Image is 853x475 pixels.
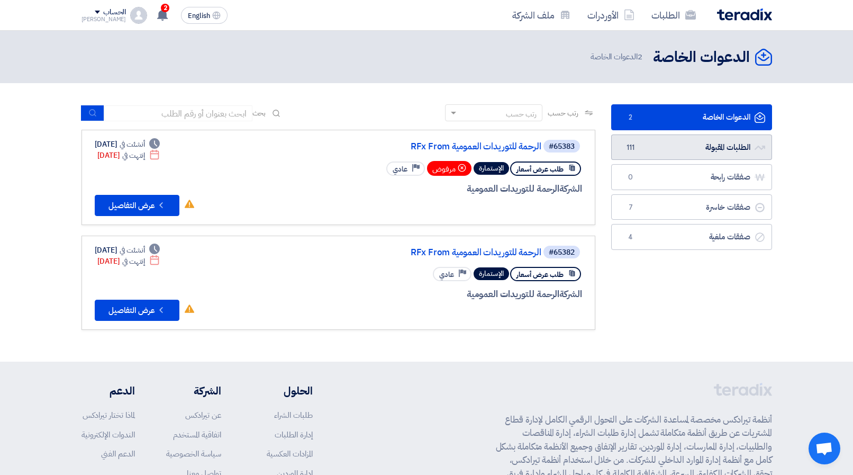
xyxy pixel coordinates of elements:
[330,248,541,257] a: RFx From الرحمة للتوريدات العمومية
[393,164,407,174] span: عادي
[130,7,147,24] img: profile_test.png
[81,16,126,22] div: [PERSON_NAME]
[611,104,772,130] a: الدعوات الخاصة2
[95,300,179,321] button: عرض التفاصيل
[274,409,313,421] a: طلبات الشراء
[95,139,160,150] div: [DATE]
[188,12,210,20] span: English
[330,142,541,151] a: RFx From الرحمة للتوريدات العمومية
[253,383,313,399] li: الحلول
[439,270,454,280] span: عادي
[717,8,772,21] img: Teradix logo
[624,172,637,183] span: 0
[83,409,135,421] a: لماذا تختار تيرادكس
[173,429,221,441] a: اتفاقية المستخدم
[611,194,772,220] a: صفقات خاسرة7
[611,224,772,250] a: صفقات ملغية4
[559,288,582,301] span: الشركة
[591,51,645,63] span: الدعوات الخاصة
[611,135,772,160] a: الطلبات المقبولة111
[506,109,537,120] div: رتب حسب
[104,105,252,121] input: ابحث بعنوان أو رقم الطلب
[427,161,471,176] div: مرفوض
[624,142,637,153] span: 111
[516,270,564,280] span: طلب عرض أسعار
[624,202,637,213] span: 7
[101,448,135,460] a: الدعم الفني
[181,7,228,24] button: English
[579,3,643,28] a: الأوردرات
[122,256,145,267] span: إنتهت في
[328,288,582,301] div: الرحمة للتوريدات العمومية
[624,112,637,123] span: 2
[81,429,135,441] a: الندوات الإلكترونية
[548,107,578,119] span: رتب حسب
[185,409,221,421] a: عن تيرادكس
[161,4,169,12] span: 2
[549,249,575,256] div: #65382
[81,383,135,399] li: الدعم
[120,139,145,150] span: أنشئت في
[504,3,579,28] a: ملف الشركة
[638,51,642,62] span: 2
[643,3,704,28] a: الطلبات
[95,195,179,216] button: عرض التفاصيل
[624,232,637,243] span: 4
[103,8,126,17] div: الحساب
[120,245,145,256] span: أنشئت في
[328,182,582,196] div: الرحمة للتوريدات العمومية
[653,47,750,68] h2: الدعوات الخاصة
[97,150,160,161] div: [DATE]
[275,429,313,441] a: إدارة الطلبات
[166,383,221,399] li: الشركة
[474,162,509,175] div: الإستمارة
[166,448,221,460] a: سياسة الخصوصية
[122,150,145,161] span: إنتهت في
[809,433,840,464] a: دردشة مفتوحة
[474,267,509,280] div: الإستمارة
[559,182,582,195] span: الشركة
[97,256,160,267] div: [DATE]
[611,164,772,190] a: صفقات رابحة0
[549,143,575,150] div: #65383
[516,164,564,174] span: طلب عرض أسعار
[252,107,266,119] span: بحث
[95,245,160,256] div: [DATE]
[267,448,313,460] a: المزادات العكسية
